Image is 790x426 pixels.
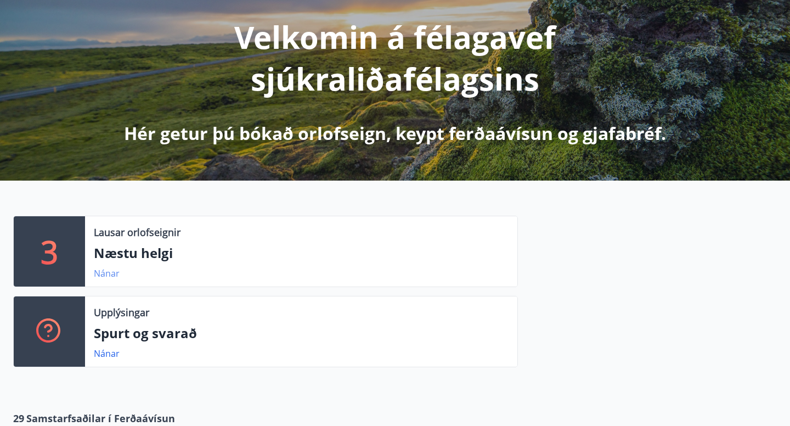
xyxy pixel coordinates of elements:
[41,231,58,272] font: 3
[13,412,24,425] font: 29
[26,412,175,425] font: Samstarfsaðilar í Ferðaávísun
[94,244,173,262] font: Næstu helgi
[94,324,197,342] font: Spurt og svarað
[234,16,556,99] font: Velkomin á félagavef sjúkraliðafélagsins
[94,226,180,239] font: Lausar orlofseignir
[94,267,120,279] font: Nánar
[124,121,666,145] font: Hér getur þú bókað orlofseign, keypt ferðaávísun og gjafabréf.
[94,306,149,319] font: Upplýsingar
[94,347,120,360] font: Nánar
